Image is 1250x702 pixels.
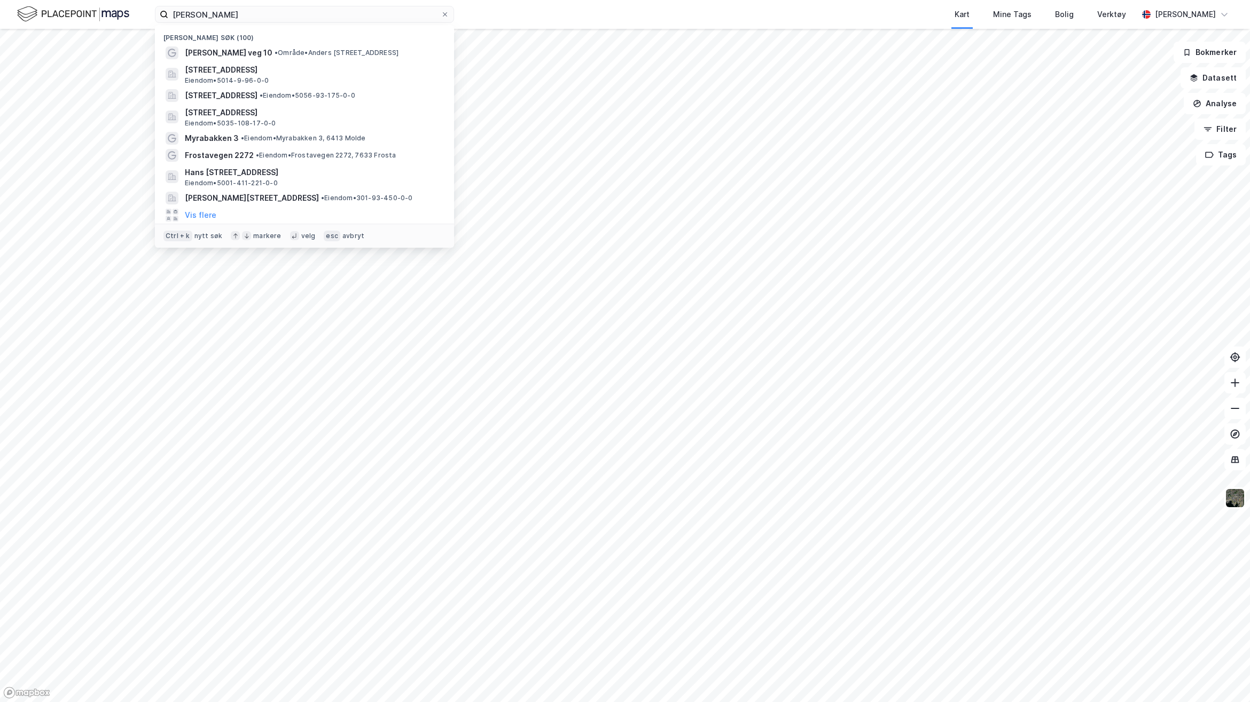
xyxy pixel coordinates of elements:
button: Filter [1194,119,1246,140]
span: • [241,134,244,142]
div: [PERSON_NAME] [1155,8,1216,21]
span: Eiendom • 5014-9-96-0-0 [185,76,269,85]
div: Kart [955,8,970,21]
button: Tags [1196,144,1246,165]
button: Bokmerker [1174,42,1246,63]
img: 9k= [1225,488,1245,508]
div: nytt søk [194,232,223,240]
span: Eiendom • 5056-93-175-0-0 [260,91,355,100]
span: Eiendom • 301-93-450-0-0 [321,194,413,202]
span: Hans [STREET_ADDRESS] [185,166,441,179]
span: Eiendom • Frostavegen 2272, 7633 Frosta [256,151,396,160]
button: Datasett [1181,67,1246,89]
iframe: Chat Widget [1197,651,1250,702]
span: • [260,91,263,99]
span: [STREET_ADDRESS] [185,64,441,76]
span: • [256,151,259,159]
span: [STREET_ADDRESS] [185,106,441,119]
input: Søk på adresse, matrikkel, gårdeiere, leietakere eller personer [168,6,441,22]
span: [PERSON_NAME] veg 10 [185,46,272,59]
span: • [275,49,278,57]
span: • [321,194,324,202]
a: Mapbox homepage [3,687,50,699]
span: Eiendom • Myrabakken 3, 6413 Molde [241,134,366,143]
div: Ctrl + k [163,231,192,241]
span: [STREET_ADDRESS] [185,89,257,102]
img: logo.f888ab2527a4732fd821a326f86c7f29.svg [17,5,129,23]
span: Frostavegen 2272 [185,149,254,162]
div: avbryt [342,232,364,240]
div: Bolig [1055,8,1074,21]
span: [PERSON_NAME][STREET_ADDRESS] [185,192,319,204]
button: Analyse [1184,93,1246,114]
div: Mine Tags [993,8,1032,21]
div: esc [324,231,340,241]
div: Kontrollprogram for chat [1197,651,1250,702]
div: Verktøy [1097,8,1126,21]
span: Eiendom • 5035-108-17-0-0 [185,119,276,128]
span: Myrabakken 3 [185,132,239,145]
span: Eiendom • 5001-411-221-0-0 [185,179,278,187]
div: markere [253,232,281,240]
div: velg [301,232,316,240]
button: Vis flere [185,209,216,222]
div: [PERSON_NAME] søk (100) [155,25,454,44]
span: Område • Anders [STREET_ADDRESS] [275,49,399,57]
